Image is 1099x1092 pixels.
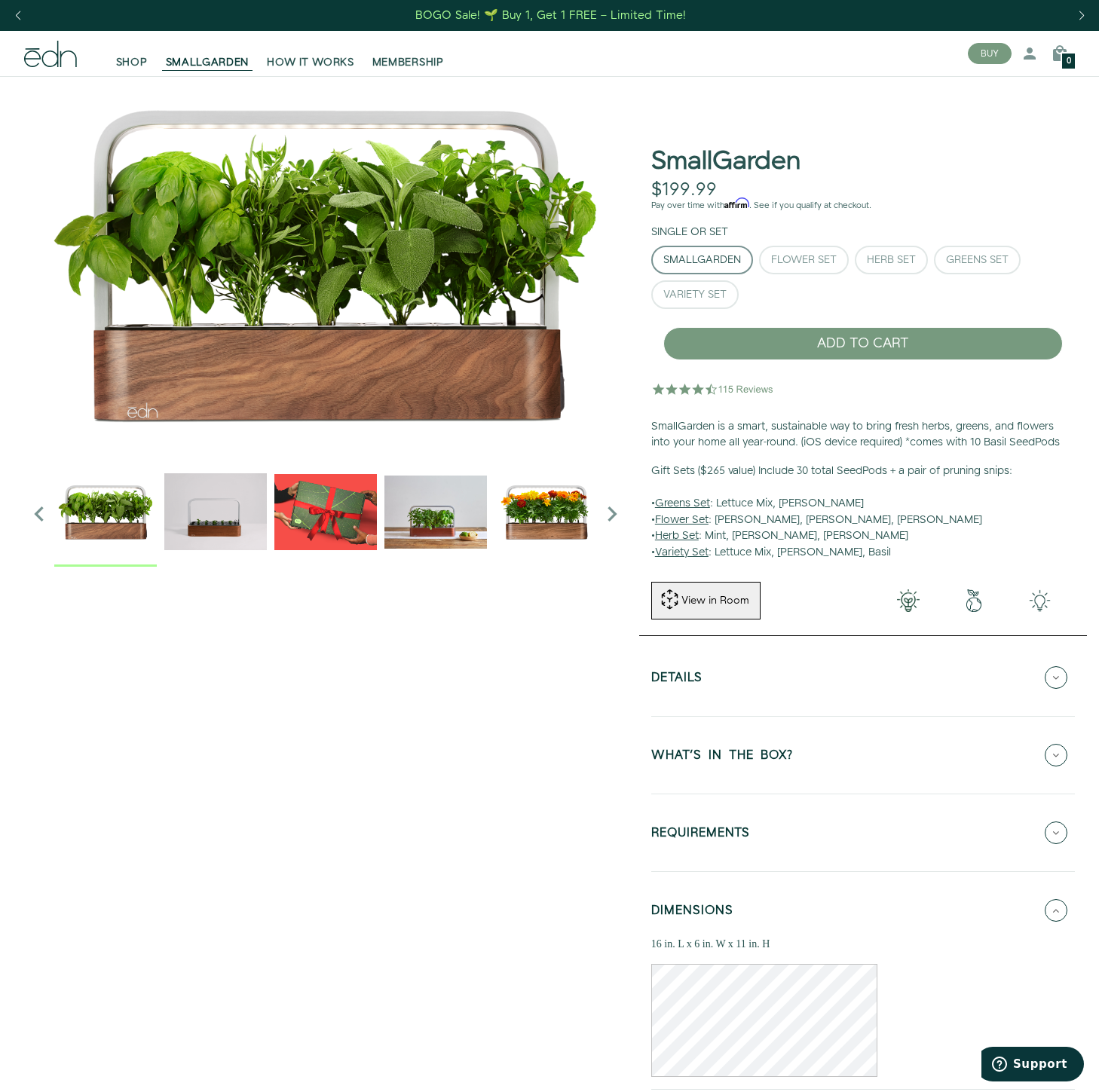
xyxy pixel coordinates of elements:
button: Herb Set [855,246,928,274]
button: BUY [968,43,1012,64]
label: Single or Set [651,225,728,240]
img: EMAILS_-_Holiday_21_PT1_28_9986b34a-7908-4121-b1c1-9595d1e43abe_1024x.png [274,460,377,563]
p: Pay over time with . See if you qualify at checkout. [651,199,1075,213]
h5: REQUIREMENTS [651,827,750,844]
i: Previous slide [24,499,54,529]
img: edn-smallgarden-mixed-herbs-table-product-2000px_1024x.jpg [384,460,487,563]
div: 16 in. L x 6 in. W x 11 in. H [651,937,1075,952]
u: Herb Set [655,528,699,543]
img: Official-EDN-SMALLGARDEN-HERB-HERO-SLV-2000px_1024x.png [54,460,157,563]
div: Variety Set [663,289,727,300]
a: MEMBERSHIP [363,37,453,70]
i: Next slide [597,499,627,529]
button: Details [651,651,1075,704]
div: 5 / 6 [494,460,597,567]
p: • : Lettuce Mix, [PERSON_NAME] • : [PERSON_NAME], [PERSON_NAME], [PERSON_NAME] • : Mint, [PERSON_... [651,463,1075,561]
div: $199.99 [651,179,717,201]
h5: DIMENSIONS [651,904,733,922]
u: Flower Set [655,512,709,528]
span: Affirm [724,198,749,209]
a: HOW IT WORKS [258,37,363,70]
div: SmallGarden [663,255,741,265]
u: Greens Set [655,496,710,511]
p: SmallGarden is a smart, sustainable way to bring fresh herbs, greens, and flowers into your home ... [651,419,1075,451]
span: HOW IT WORKS [267,55,354,70]
img: edn-trim-basil.2021-09-07_14_55_24_1024x.gif [164,460,267,563]
button: Variety Set [651,280,739,309]
h5: WHAT'S IN THE BOX? [651,749,793,766]
button: Flower Set [759,246,849,274]
a: BOGO Sale! 🌱 Buy 1, Get 1 FREE – Limited Time! [415,4,688,27]
button: SmallGarden [651,246,753,274]
div: Herb Set [867,255,916,265]
div: BOGO Sale! 🌱 Buy 1, Get 1 FREE – Limited Time! [415,8,686,23]
div: Flower Set [771,255,837,265]
img: 4.5 star rating [651,374,776,404]
img: 001-light-bulb.png [875,589,941,612]
button: REQUIREMENTS [651,806,1075,859]
iframe: Opens a widget where you can find more information [981,1047,1084,1084]
div: 3 / 6 [274,460,377,567]
div: 2 / 6 [164,460,267,567]
span: SHOP [116,55,148,70]
button: DIMENSIONS [651,884,1075,937]
img: green-earth.png [941,589,1006,612]
div: 4 / 6 [384,460,487,567]
div: 1 / 6 [24,76,627,453]
button: Greens Set [934,246,1021,274]
span: 0 [1067,57,1071,66]
h1: SmallGarden [651,148,801,176]
span: SMALLGARDEN [166,55,249,70]
img: Official-EDN-SMALLGARDEN-HERB-HERO-SLV-2000px_4096x.png [24,76,627,453]
button: ADD TO CART [663,327,1063,360]
b: Gift Sets ($265 value) Include 30 total SeedPods + a pair of pruning snips: [651,463,1012,479]
img: edn-smallgarden-tech.png [1007,589,1073,612]
div: 1 / 6 [54,460,157,567]
button: WHAT'S IN THE BOX? [651,729,1075,782]
span: MEMBERSHIP [372,55,444,70]
div: Greens Set [946,255,1009,265]
a: SHOP [107,37,157,70]
a: SMALLGARDEN [157,37,259,70]
h5: Details [651,671,703,689]
div: View in Room [680,593,751,608]
img: edn-smallgarden-marigold-hero-SLV-2000px_1024x.png [494,460,597,563]
u: Variety Set [655,545,709,560]
button: View in Room [651,582,761,619]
